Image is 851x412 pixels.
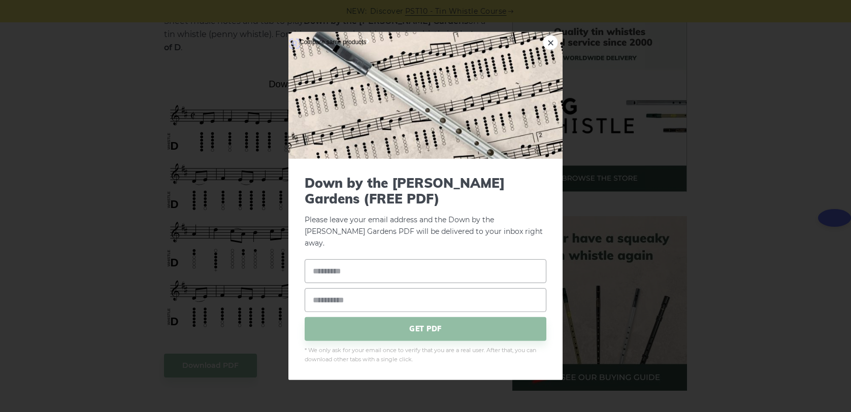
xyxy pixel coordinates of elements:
p: Please leave your email address and the Down by the [PERSON_NAME] Gardens PDF will be delivered t... [305,175,546,249]
span: Down by the [PERSON_NAME] Gardens (FREE PDF) [305,175,546,207]
span: * We only ask for your email once to verify that you are a real user. After that, you can downloa... [305,346,546,364]
img: Tin Whistle Tab Preview [288,32,563,159]
span: Compare same products [300,39,366,49]
a: × [543,35,558,50]
img: Sc04c7ecdac3c49e6a1b19c987a4e3931O.png [366,39,369,44]
span: GET PDF [305,317,546,340]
